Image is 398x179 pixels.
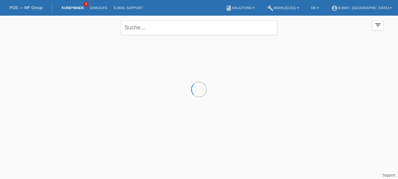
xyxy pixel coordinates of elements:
[226,5,232,11] i: book
[111,6,146,10] a: E-Mail Support
[222,6,258,10] a: bookAnleitung ▾
[382,173,395,177] a: Support
[87,6,110,10] a: Einkäufe
[375,22,381,28] i: filter_list
[9,5,43,10] a: POS — MF Group
[121,20,277,35] input: Suche...
[267,5,273,11] i: build
[331,5,338,11] i: account_circle
[59,6,87,10] a: Kund*innen
[84,2,89,7] span: 4
[264,6,302,10] a: buildWerkzeuge ▾
[328,6,395,10] a: account_circlem-way - [GEOGRAPHIC_DATA] ▾
[308,6,322,10] a: DE ▾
